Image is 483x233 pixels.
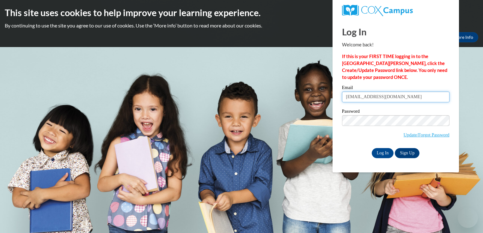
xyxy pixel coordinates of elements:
[342,41,449,48] p: Welcome back!
[5,6,478,19] h2: This site uses cookies to help improve your learning experience.
[458,208,478,228] iframe: Button to launch messaging window
[449,32,478,42] a: More Info
[404,132,449,137] a: Update/Forgot Password
[372,148,394,158] input: Log In
[395,148,419,158] a: Sign Up
[342,54,447,80] strong: If this is your FIRST TIME logging in to the [GEOGRAPHIC_DATA][PERSON_NAME], click the Create/Upd...
[342,109,449,115] label: Password
[5,22,478,29] p: By continuing to use the site you agree to our use of cookies. Use the ‘More info’ button to read...
[342,25,449,38] h1: Log In
[342,5,449,16] a: COX Campus
[342,85,449,92] label: Email
[342,5,413,16] img: COX Campus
